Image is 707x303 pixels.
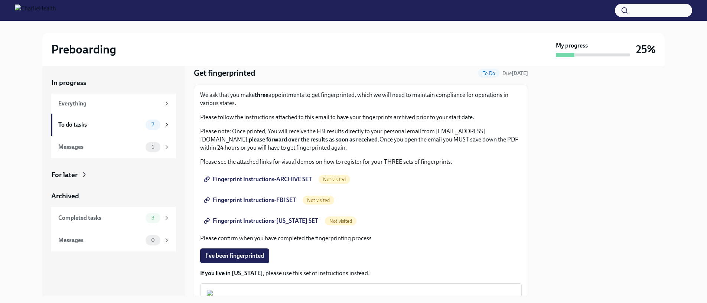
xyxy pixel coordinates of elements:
span: 7 [147,122,159,127]
a: For later [51,170,176,180]
div: To do tasks [58,121,143,129]
strong: please forward over the results as soon as received. [249,136,379,143]
strong: three [255,91,268,98]
p: Please follow the instructions attached to this email to have your fingerprints archived prior to... [200,113,522,121]
span: Fingerprint Instructions-ARCHIVE SET [205,176,312,183]
div: Messages [58,143,143,151]
span: Not visited [303,198,334,203]
div: Messages [58,236,143,244]
h3: 25% [636,43,656,56]
div: Completed tasks [58,214,143,222]
p: Please note: Once printed, You will receive the FBI results directly to your personal email from ... [200,127,522,152]
a: Completed tasks3 [51,207,176,229]
span: Due [502,70,528,76]
a: Messages0 [51,229,176,251]
strong: My progress [556,42,588,50]
div: Everything [58,100,160,108]
span: Fingerprint Instructions-[US_STATE] SET [205,217,318,225]
a: Fingerprint Instructions-[US_STATE] SET [200,214,323,228]
h4: Get fingerprinted [194,68,255,79]
span: 3 [147,215,159,221]
a: Fingerprint Instructions-ARCHIVE SET [200,172,317,187]
a: In progress [51,78,176,88]
strong: If you live in [US_STATE] [200,270,263,277]
span: I've been fingerprinted [205,252,264,260]
h2: Preboarding [51,42,116,57]
span: August 18th, 2025 08:00 [502,70,528,77]
span: Not visited [325,218,356,224]
span: 0 [147,237,159,243]
strong: [DATE] [512,70,528,76]
span: 1 [147,144,159,150]
div: For later [51,170,78,180]
p: Please see the attached links for visual demos on how to register for your THREE sets of fingerpr... [200,158,522,166]
span: Not visited [319,177,350,182]
a: Fingerprint Instructions-FBI SET [200,193,301,208]
a: Archived [51,191,176,201]
span: Fingerprint Instructions-FBI SET [205,196,296,204]
a: Messages1 [51,136,176,158]
a: To do tasks7 [51,114,176,136]
a: Everything [51,94,176,114]
img: CharlieHealth [15,4,56,16]
p: Please confirm when you have completed the fingerprinting process [200,234,522,242]
button: I've been fingerprinted [200,248,269,263]
span: To Do [478,71,499,76]
p: , please use this set of instructions instead! [200,269,522,277]
p: We ask that you make appointments to get fingerprinted, which we will need to maintain compliance... [200,91,522,107]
